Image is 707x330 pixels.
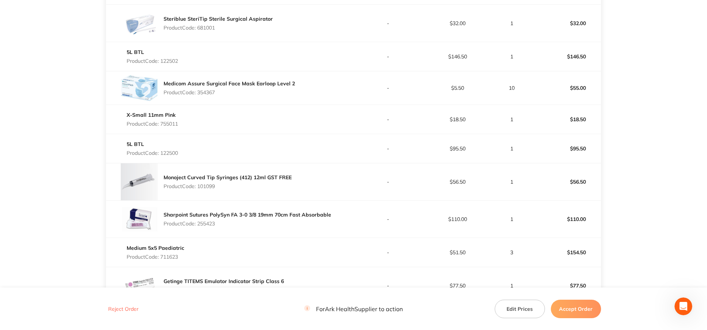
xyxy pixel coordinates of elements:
[164,183,292,189] p: Product Code: 101099
[121,71,158,105] img: bm0xem9mNQ
[493,85,531,91] p: 10
[127,245,184,251] a: Medium 5x5 Paediatric
[423,54,492,59] p: $146.50
[127,121,178,127] p: Product Code: 755011
[121,267,158,304] img: ZDYwemVjeQ
[354,146,423,152] p: -
[493,283,531,289] p: 1
[127,49,144,55] a: 5L BTL
[127,254,184,260] p: Product Code: 711623
[675,297,692,315] iframe: Intercom live chat
[354,179,423,185] p: -
[532,173,601,191] p: $56.50
[532,277,601,295] p: $77.50
[106,306,141,312] button: Reject Order
[532,210,601,228] p: $110.00
[532,48,601,65] p: $146.50
[164,80,295,87] a: Medicom Assure Surgical Face Mask Earloop Level 2
[423,249,492,255] p: $51.50
[532,140,601,157] p: $95.50
[423,20,492,26] p: $32.00
[532,14,601,32] p: $32.00
[532,244,601,261] p: $154.50
[354,216,423,222] p: -
[127,58,178,64] p: Product Code: 122502
[164,25,273,31] p: Product Code: 681001
[495,299,545,318] button: Edit Prices
[304,305,403,312] p: For Ark Health Supplier to action
[423,85,492,91] p: $5.50
[423,146,492,152] p: $95.50
[423,179,492,185] p: $56.50
[164,211,331,218] a: Sharpoint Sutures PolySyn FA 3-0 3/8 19mm 70cm Fast Absorbable
[354,20,423,26] p: -
[164,16,273,22] a: Steriblue SteriTip Sterile Surgical Aspirator
[127,112,176,118] a: X-Small 11mm Pink
[493,116,531,122] p: 1
[493,146,531,152] p: 1
[354,283,423,289] p: -
[551,299,601,318] button: Accept Order
[493,179,531,185] p: 1
[354,116,423,122] p: -
[532,110,601,128] p: $18.50
[493,54,531,59] p: 1
[354,249,423,255] p: -
[164,174,292,181] a: Monoject Curved Tip Syringes (412) 12ml GST FREE
[493,20,531,26] p: 1
[354,85,423,91] p: -
[493,216,531,222] p: 1
[164,278,284,285] a: Getinge TITEMS Emulator Indicator Strip Class 6
[121,5,158,42] img: d2kwc2Y1ZA
[493,249,531,255] p: 3
[121,201,158,238] img: ZWU5a3JwMA
[164,89,295,95] p: Product Code: 354367
[532,79,601,97] p: $55.00
[423,116,492,122] p: $18.50
[164,221,331,227] p: Product Code: 255423
[423,216,492,222] p: $110.00
[121,163,158,200] img: b3E0MndwdA
[127,141,144,147] a: 5L BTL
[423,283,492,289] p: $77.50
[127,150,178,156] p: Product Code: 122500
[354,54,423,59] p: -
